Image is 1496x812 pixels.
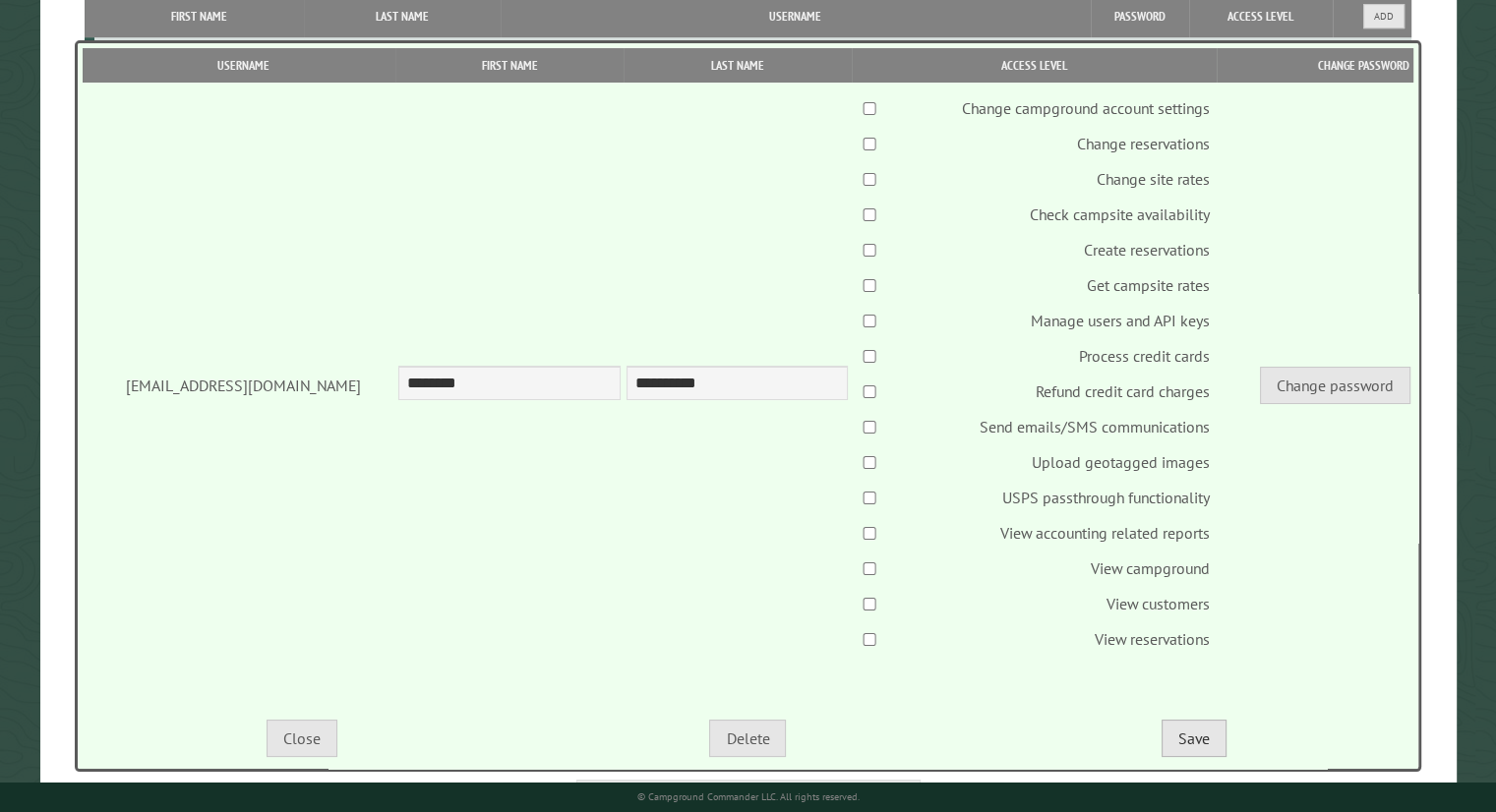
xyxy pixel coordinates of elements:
td: (Future implementation) User has permissions to view existing reservations and related information [892,621,1213,657]
th: Change password [1217,48,1413,83]
th: First name [395,48,624,83]
th: Username [92,48,395,83]
button: Add [1363,4,1405,29]
td: [EMAIL_ADDRESS][DOMAIN_NAME] [501,37,1091,92]
td: User is allowed to process credit card refunds/credits [892,374,1213,409]
td: •••••• [1091,37,1189,92]
td: [EMAIL_ADDRESS][DOMAIN_NAME] [92,83,395,688]
td: (Future implementation) User has permissions see which campsites are available and which are occu... [892,197,1213,232]
td: (Future implementation) User has permissions to view all campsite rates [892,267,1213,303]
td: (Future implementation) User has permissions to view the full satellite view of the campground [892,551,1213,586]
button: Close [267,720,337,757]
td: (Future implementation) User has permissions to alter existing reservations [892,126,1213,161]
td: First [94,37,304,92]
td: Send emails/SMS communications to customers (not receipts) [892,409,1213,444]
button: Delete [709,720,786,757]
td: User is allowed to manage and change permissions for all users of this campground [892,303,1213,338]
td: User is allowed to process credit card transactions [892,338,1213,374]
td: User is allowed to change campground account settings, including discounts, multi-item charges, t... [892,90,1213,126]
td: User can view billing and accounting related reports [892,515,1213,551]
td: Last [304,37,501,92]
button: Save [1162,720,1227,757]
button: Change password [1260,367,1410,404]
td: User is allowed to upload, modify, and delete geotagged images of the campground [892,444,1213,480]
th: Access level [852,48,1217,83]
th: Last name [624,48,852,83]
td: User is allowed to change campsite rates [892,161,1213,197]
small: © Campground Commander LLC. All rights reserved. [637,790,860,803]
td: (Future implementation) User has permissions to view information about customers [892,586,1213,621]
td: User is allowed to use the USPS ZIP code lookup feature when making new reservations [892,480,1213,515]
td: (Future implementation) User has permissions to make new reservations on behalf of customers [892,232,1213,267]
